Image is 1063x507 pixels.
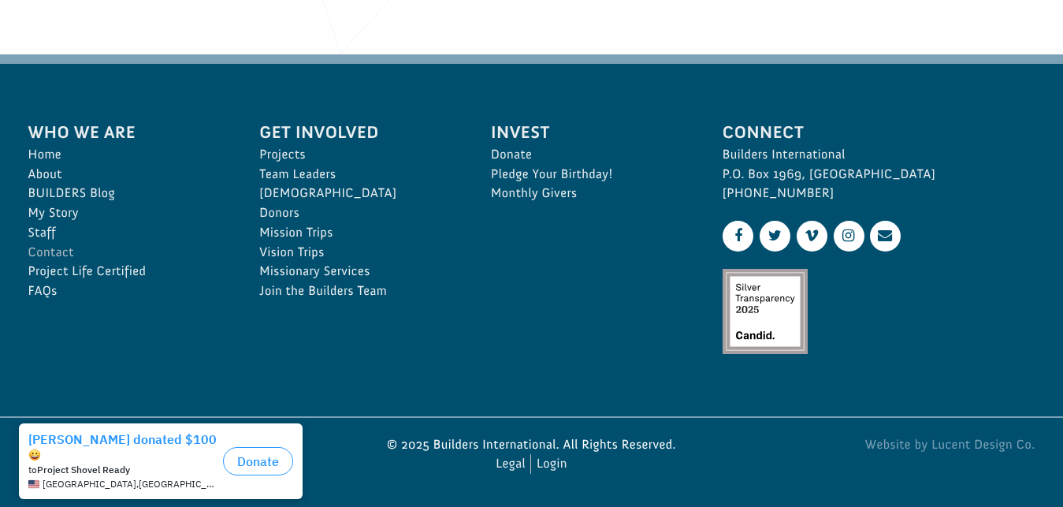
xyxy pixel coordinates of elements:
[723,145,1035,203] p: Builders International P.O. Box 1969, [GEOGRAPHIC_DATA] [PHONE_NUMBER]
[491,145,688,165] a: Donate
[760,221,790,252] a: Twitter
[37,48,130,60] strong: Project Shovel Ready
[834,221,864,252] a: Instagram
[496,454,526,474] a: Legal
[259,184,456,203] a: [DEMOGRAPHIC_DATA]
[259,145,456,165] a: Projects
[28,281,225,301] a: FAQs
[259,165,456,185] a: Team Leaders
[259,223,456,243] a: Mission Trips
[537,454,567,474] a: Login
[723,269,808,354] img: Silver Transparency Rating for 2025 by Candid
[259,262,456,281] a: Missionary Services
[28,119,225,145] span: Who We Are
[28,223,225,243] a: Staff
[491,184,688,203] a: Monthly Givers
[28,165,225,185] a: About
[259,281,456,301] a: Join the Builders Team
[28,33,41,46] img: emoji grinningFace
[259,203,456,223] a: Donors
[28,243,225,263] a: Contact
[28,184,225,203] a: BUILDERS Blog
[491,119,688,145] span: Invest
[28,145,225,165] a: Home
[28,16,217,47] div: [PERSON_NAME] donated $100
[28,63,39,74] img: US.png
[28,262,225,281] a: Project Life Certified
[43,63,217,74] span: [GEOGRAPHIC_DATA] , [GEOGRAPHIC_DATA]
[723,119,1035,145] span: Connect
[28,49,217,60] div: to
[870,221,901,252] a: Contact Us
[797,221,827,252] a: Vimeo
[223,32,293,60] button: Donate
[367,435,696,455] p: © 2025 Builders International. All Rights Reserved.
[491,165,688,185] a: Pledge Your Birthday!
[259,119,456,145] span: Get Involved
[707,435,1035,455] a: Website by Lucent Design Co.
[259,243,456,263] a: Vision Trips
[723,221,753,252] a: Facebook
[28,203,225,223] a: My Story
